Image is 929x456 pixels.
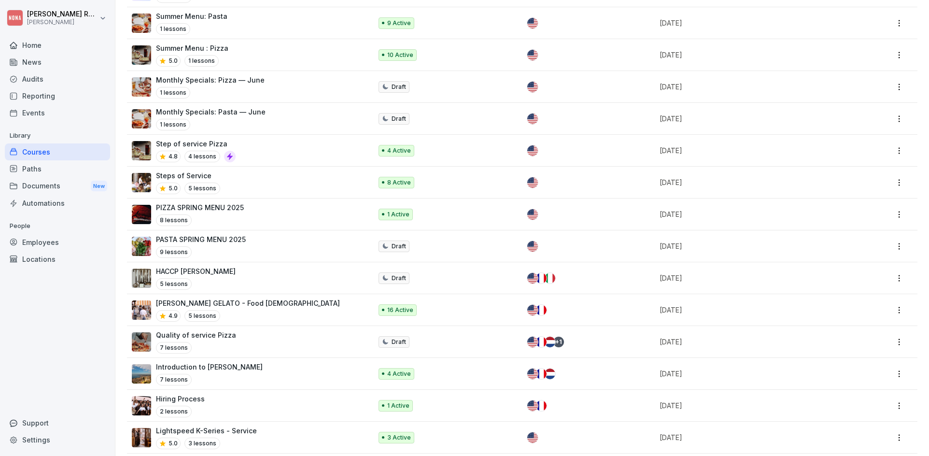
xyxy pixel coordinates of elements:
p: 1 lessons [156,119,190,130]
p: 8 Active [387,178,411,187]
img: i75bwr3lke107x3pjivkuo40.png [132,14,151,33]
p: [DATE] [660,145,840,156]
p: 1 Active [387,401,409,410]
p: Summer Menu : Pizza [156,43,228,53]
img: it.svg [545,273,555,284]
p: People [5,218,110,234]
img: us.svg [527,305,538,315]
p: PASTA SPRING MENU 2025 [156,234,246,244]
div: Support [5,414,110,431]
div: Reporting [5,87,110,104]
p: [DATE] [660,209,840,219]
a: Locations [5,251,110,268]
p: [DATE] [660,273,840,283]
img: us.svg [527,432,538,443]
p: Draft [392,114,406,123]
p: Draft [392,274,406,283]
p: [DATE] [660,82,840,92]
img: vd9hf8v6tixg1rgmgu18qv0n.png [132,173,151,192]
img: us.svg [527,337,538,347]
p: 1 lessons [156,23,190,35]
div: Courses [5,143,110,160]
img: qe1fmmu9zvgi1yzg2cu4nv49.png [132,205,151,224]
img: wx6549wekxrj8voz9g052lvc.png [132,428,151,447]
img: us.svg [527,18,538,28]
a: Settings [5,431,110,448]
img: uzwwkq2p98nzhjc6972fb4z7.png [132,141,151,160]
p: Steps of Service [156,171,220,181]
p: Lightspeed K-Series - Service [156,426,257,436]
p: 5 lessons [156,278,192,290]
p: 16 Active [387,306,413,314]
p: 5 lessons [184,183,220,194]
p: Quality of service Pizza [156,330,236,340]
img: jqhpptqmon3908g6yxl5s7qu.png [132,269,151,288]
p: [DATE] [660,432,840,442]
p: PIZZA SPRING MENU 2025 [156,202,244,213]
p: 4 lessons [184,151,220,162]
img: us.svg [527,114,538,124]
img: fr.svg [536,337,547,347]
img: ni0ld400er7udb41h3l28f0j.png [132,109,151,128]
p: Monthly Specials: Pasta — June [156,107,266,117]
img: a1o5w0g6b8c5a0i1401dnn54.png [132,364,151,384]
a: Events [5,104,110,121]
img: j55a8skcsoz3uwwmt061gr7v.png [132,237,151,256]
div: New [91,181,107,192]
p: 3 lessons [184,438,220,449]
p: [DATE] [660,305,840,315]
p: 5.0 [169,439,178,448]
a: Audits [5,71,110,87]
a: DocumentsNew [5,177,110,195]
p: Library [5,128,110,143]
a: Automations [5,195,110,212]
img: us.svg [527,209,538,220]
p: Draft [392,242,406,251]
p: 5.0 [169,184,178,193]
p: [DATE] [660,369,840,379]
p: Hiring Process [156,394,205,404]
img: us.svg [527,241,538,252]
img: xjx42g30bj4yeb4u1n5kjvh8.png [132,300,151,320]
p: [PERSON_NAME] [27,19,98,26]
p: [PERSON_NAME] Rondeux [27,10,98,18]
div: Documents [5,177,110,195]
p: [DATE] [660,241,840,251]
img: oy3t7wumekb2vle6kdyvntu1.png [132,332,151,352]
p: 4 Active [387,370,411,378]
img: us.svg [527,145,538,156]
p: [DATE] [660,177,840,187]
img: jrqhp7pvhdn53z8u0udtfk3u.png [132,396,151,415]
img: us.svg [527,82,538,92]
img: fr.svg [536,305,547,315]
p: 9 lessons [156,246,192,258]
img: us.svg [527,177,538,188]
img: fr.svg [536,273,547,284]
img: us.svg [527,369,538,379]
p: 8 lessons [156,214,192,226]
p: [DATE] [660,18,840,28]
p: 5 lessons [184,310,220,322]
p: 7 lessons [156,342,192,354]
p: 2 lessons [156,406,192,417]
img: us.svg [527,50,538,60]
p: Monthly Specials: Pizza — June [156,75,265,85]
a: News [5,54,110,71]
p: 5.0 [169,57,178,65]
p: Draft [392,83,406,91]
div: Home [5,37,110,54]
a: Employees [5,234,110,251]
a: Paths [5,160,110,177]
p: 7 lessons [156,374,192,385]
p: [DATE] [660,50,840,60]
p: 1 lessons [156,87,190,99]
p: 10 Active [387,51,413,59]
p: [DATE] [660,337,840,347]
p: Draft [392,338,406,346]
p: [DATE] [660,400,840,411]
